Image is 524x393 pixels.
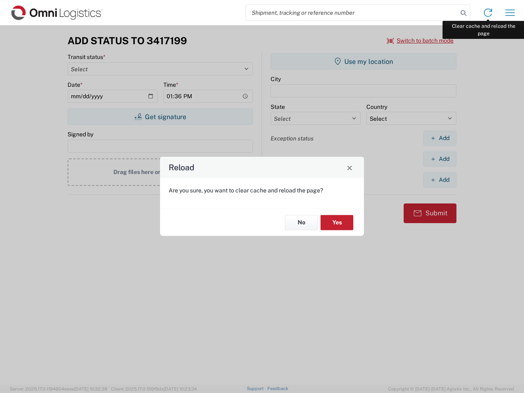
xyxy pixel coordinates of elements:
h4: Reload [169,162,194,174]
p: Are you sure, you want to clear cache and reload the page? [169,187,355,194]
input: Shipment, tracking or reference number [246,5,458,20]
button: Close [344,162,355,173]
button: No [285,215,318,230]
button: Yes [321,215,353,230]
